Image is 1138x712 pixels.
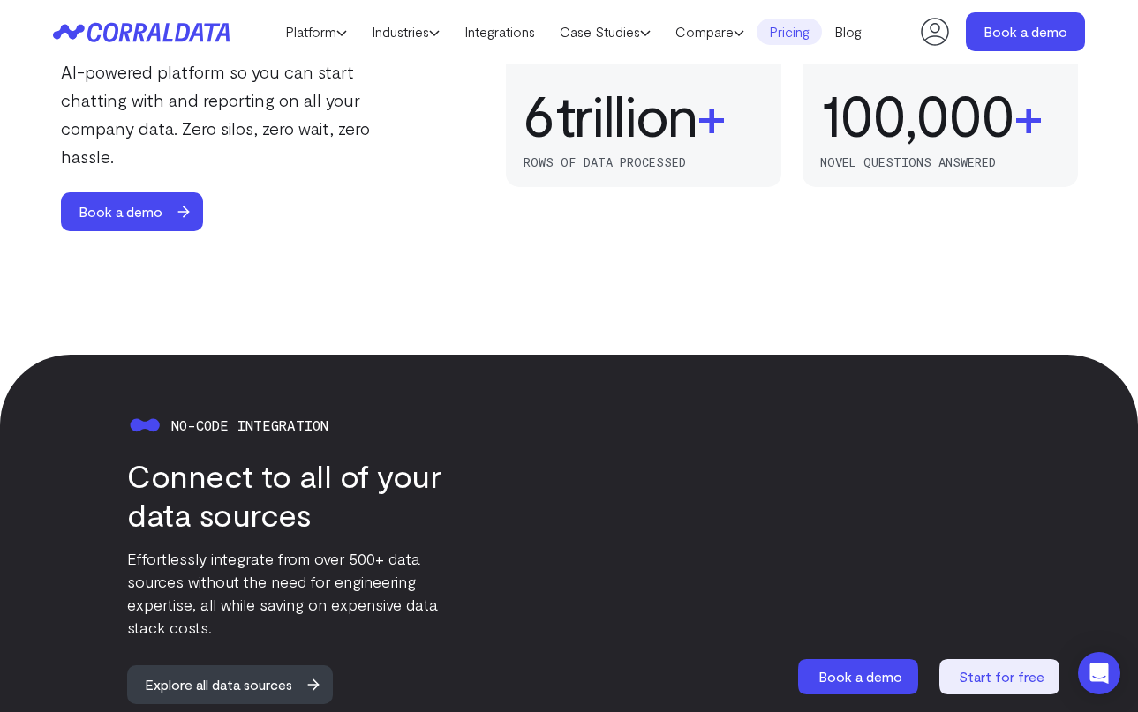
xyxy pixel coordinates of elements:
[61,192,219,231] a: Book a demo
[127,665,349,704] a: Explore all data sources
[757,19,822,45] a: Pricing
[697,83,726,146] span: +
[127,456,477,534] h3: Connect to all of your data sources
[524,155,764,169] p: rows of data processed
[171,417,328,433] span: No-code integration
[966,12,1085,51] a: Book a demo
[359,19,452,45] a: Industries
[818,668,902,685] span: Book a demo
[822,19,874,45] a: Blog
[959,668,1044,685] span: Start for free
[127,547,477,639] p: Effortlessly integrate from over 500+ data sources without the need for engineering expertise, al...
[1014,83,1043,146] span: +
[1078,652,1120,694] div: Open Intercom Messenger
[820,83,1014,146] div: 100,000
[127,665,310,704] span: Explore all data sources
[452,19,547,45] a: Integrations
[273,19,359,45] a: Platform
[820,155,1060,169] p: novel questions answered
[524,83,556,146] div: 6
[663,19,757,45] a: Compare
[798,659,922,694] a: Book a demo
[939,659,1063,694] a: Start for free
[61,29,411,170] p: Instantly unify all your data in one secure AI-powered platform so you can start chatting with an...
[61,192,180,231] span: Book a demo
[547,19,663,45] a: Case Studies
[556,83,697,146] span: trillion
